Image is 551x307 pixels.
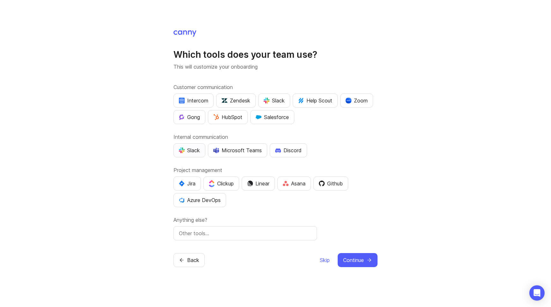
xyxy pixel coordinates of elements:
div: Slack [264,97,285,104]
label: Internal communication [173,133,378,141]
div: Zoom [346,97,368,104]
img: Canny Home [173,30,196,37]
div: Help Scout [298,97,332,104]
button: Help Scout [293,94,338,108]
img: svg+xml;base64,PHN2ZyB4bWxucz0iaHR0cDovL3d3dy53My5vcmcvMjAwMC9zdmciIHZpZXdCb3g9IjAgMCA0MC4zNDMgND... [179,181,185,186]
img: eRR1duPH6fQxdnSV9IruPjCimau6md0HxlPR81SIPROHX1VjYjAN9a41AAAAAElFTkSuQmCC [179,98,185,103]
button: Linear [242,176,275,191]
img: j83v6vj1tgY2AAAAABJRU5ErkJggg== [209,180,215,187]
button: Skip [320,253,330,267]
img: D0GypeOpROL5AAAAAElFTkSuQmCC [213,147,219,153]
button: Slack [173,143,205,157]
img: GKxMRLiRsgdWqxrdBeWfGK5kaZ2alx1WifDSa2kSTsK6wyJURKhUuPoQRYzjholVGzT2A2owx2gHwZoyZHHCYJ8YNOAZj3DSg... [256,114,261,120]
label: Customer communication [173,83,378,91]
div: Jira [179,180,195,187]
img: YKcwp4sHBXAAAAAElFTkSuQmCC [179,197,185,203]
img: G+3M5qq2es1si5SaumCnMN47tP1CvAZneIVX5dcx+oz+ZLhv4kfP9DwAAAABJRU5ErkJggg== [213,114,219,120]
img: qKnp5cUisfhcFQGr1t296B61Fm0WkUVwBZaiVE4uNRmEGBFetJMz8xGrgPHqF1mLDIG816Xx6Jz26AFmkmT0yuOpRCAR7zRpG... [179,114,185,120]
span: Skip [320,256,330,264]
div: Github [319,180,343,187]
button: Gong [173,110,205,124]
div: Zendesk [222,97,250,104]
button: HubSpot [208,110,248,124]
div: Gong [179,113,200,121]
div: Asana [283,180,305,187]
img: Rf5nOJ4Qh9Y9HAAAAAElFTkSuQmCC [283,181,289,186]
img: +iLplPsjzba05dttzK064pds+5E5wZnCVbuGoLvBrYdmEPrXTzGo7zG60bLEREEjvOjaG9Saez5xsOEAbxBwOP6dkea84XY9O... [275,148,281,153]
img: UniZRqrCPz6BHUWevMzgDJ1FW4xaGg2egd7Chm8uY0Al1hkDyjqDa8Lkk0kDEdqKkBok+T4wfoD0P0o6UMciQ8AAAAASUVORK... [222,98,227,103]
div: Salesforce [256,113,289,121]
img: kV1LT1TqjqNHPtRK7+FoaplE1qRq1yqhg056Z8K5Oc6xxgIuf0oNQ9LelJqbcyPisAf0C9LDpX5UIuAAAAAElFTkSuQmCC [298,98,304,103]
button: Clickup [203,176,239,191]
button: Back [173,253,205,267]
button: Discord [270,143,307,157]
input: Other tools… [179,229,312,237]
button: Intercom [173,94,214,108]
img: Dm50RERGQWO2Ei1WzHVviWZlaLVriU9uRN6E+tIr91ebaDbMKKPDpFbssSuEG21dcGXkrKsuOVPwCeFJSFAIOxgiKgL2sFHRe... [247,181,253,186]
button: Zoom [340,94,373,108]
p: This will customize your onboarding [173,63,378,71]
label: Anything else? [173,216,378,224]
span: Continue [343,256,364,264]
div: Clickup [209,180,234,187]
button: Asana [277,176,311,191]
button: Continue [338,253,378,267]
label: Project management [173,166,378,174]
span: Back [187,256,199,264]
div: Discord [275,146,302,154]
div: HubSpot [213,113,242,121]
div: Azure DevOps [179,196,221,204]
div: Slack [179,146,200,154]
h1: Which tools does your team use? [173,49,378,60]
button: Jira [173,176,201,191]
button: Github [313,176,348,191]
div: Intercom [179,97,208,104]
button: Slack [258,94,290,108]
button: Zendesk [216,94,256,108]
img: WIAAAAASUVORK5CYII= [179,147,185,153]
button: Salesforce [250,110,294,124]
img: 0D3hMmx1Qy4j6AAAAAElFTkSuQmCC [319,181,325,186]
button: Azure DevOps [173,193,226,207]
div: Open Intercom Messenger [529,285,545,301]
img: WIAAAAASUVORK5CYII= [264,98,269,103]
div: Microsoft Teams [213,146,262,154]
button: Microsoft Teams [208,143,267,157]
div: Linear [247,180,269,187]
img: xLHbn3khTPgAAAABJRU5ErkJggg== [346,98,351,103]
